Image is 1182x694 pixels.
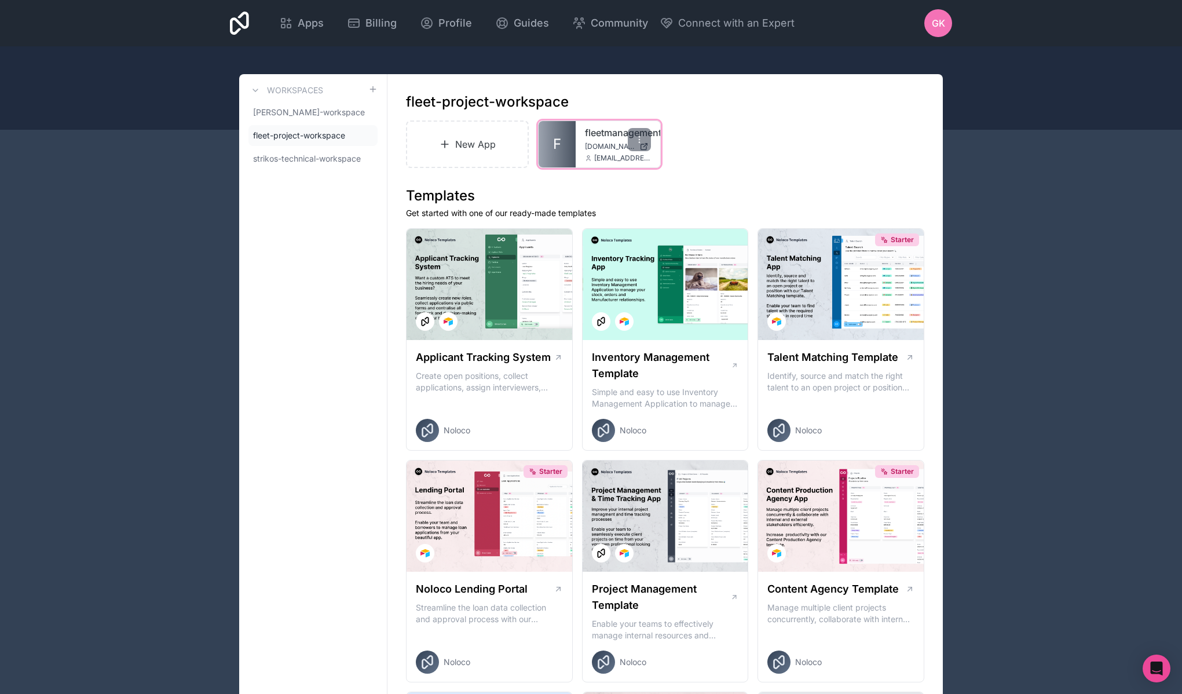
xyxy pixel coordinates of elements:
[253,130,345,141] span: fleet-project-workspace
[592,618,739,641] p: Enable your teams to effectively manage internal resources and execute client projects on time.
[253,153,361,165] span: strikos-technical-workspace
[891,235,914,244] span: Starter
[248,83,323,97] a: Workspaces
[267,85,323,96] h3: Workspaces
[591,15,648,31] span: Community
[438,15,472,31] span: Profile
[248,125,378,146] a: fleet-project-workspace
[772,549,781,558] img: Airtable Logo
[795,425,822,436] span: Noloco
[248,102,378,123] a: [PERSON_NAME]-workspace
[270,10,333,36] a: Apps
[338,10,406,36] a: Billing
[585,142,651,151] a: [DOMAIN_NAME]
[298,15,324,31] span: Apps
[411,10,481,36] a: Profile
[592,349,731,382] h1: Inventory Management Template
[767,349,898,366] h1: Talent Matching Template
[406,93,569,111] h1: fleet-project-workspace
[514,15,549,31] span: Guides
[539,467,562,476] span: Starter
[444,317,453,326] img: Airtable Logo
[563,10,657,36] a: Community
[767,602,914,625] p: Manage multiple client projects concurrently, collaborate with internal and external stakeholders...
[365,15,397,31] span: Billing
[932,16,945,30] span: GK
[772,317,781,326] img: Airtable Logo
[416,370,563,393] p: Create open positions, collect applications, assign interviewers, centralise candidate feedback a...
[444,425,470,436] span: Noloco
[444,656,470,668] span: Noloco
[406,207,924,219] p: Get started with one of our ready-made templates
[420,549,430,558] img: Airtable Logo
[406,120,529,168] a: New App
[592,386,739,410] p: Simple and easy to use Inventory Management Application to manage your stock, orders and Manufact...
[767,581,899,597] h1: Content Agency Template
[660,15,795,31] button: Connect with an Expert
[248,148,378,169] a: strikos-technical-workspace
[795,656,822,668] span: Noloco
[678,15,795,31] span: Connect with an Expert
[416,349,551,366] h1: Applicant Tracking System
[767,370,914,393] p: Identify, source and match the right talent to an open project or position with our Talent Matchi...
[406,187,924,205] h1: Templates
[416,581,528,597] h1: Noloco Lending Portal
[585,126,651,140] a: fleetmanagementapp
[620,656,646,668] span: Noloco
[553,135,561,154] span: F
[620,317,629,326] img: Airtable Logo
[416,602,563,625] p: Streamline the loan data collection and approval process with our Lending Portal template.
[594,154,651,163] span: [EMAIL_ADDRESS][DOMAIN_NAME]
[620,549,629,558] img: Airtable Logo
[585,142,635,151] span: [DOMAIN_NAME]
[1143,655,1170,682] div: Open Intercom Messenger
[620,425,646,436] span: Noloco
[539,121,576,167] a: F
[253,107,365,118] span: [PERSON_NAME]-workspace
[891,467,914,476] span: Starter
[592,581,730,613] h1: Project Management Template
[486,10,558,36] a: Guides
